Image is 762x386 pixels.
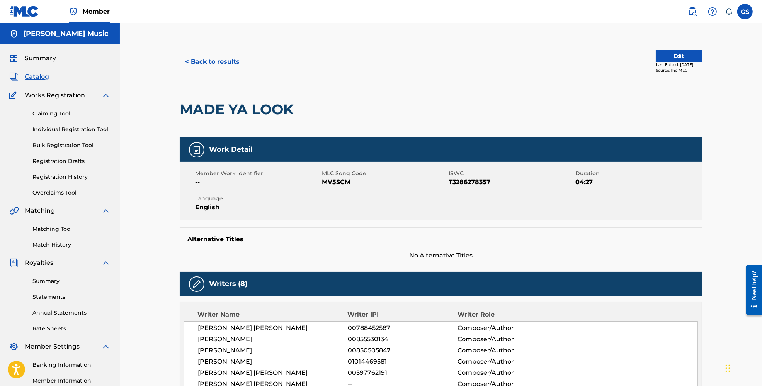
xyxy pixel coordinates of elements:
span: Composer/Author [458,335,558,344]
a: Public Search [685,4,700,19]
a: Statements [32,293,111,301]
img: Accounts [9,29,19,39]
a: SummarySummary [9,54,56,63]
span: MV5SCM [322,178,447,187]
a: CatalogCatalog [9,72,49,81]
a: Bulk Registration Tool [32,141,111,149]
img: expand [101,91,111,100]
span: Works Registration [25,91,85,100]
a: Banking Information [32,361,111,369]
iframe: Chat Widget [723,349,762,386]
div: User Menu [737,4,753,19]
span: 00850505847 [348,346,458,355]
h2: MADE YA LOOK [180,101,298,118]
div: Notifications [725,8,733,15]
span: Language [195,195,320,203]
span: [PERSON_NAME] [198,346,348,355]
span: English [195,203,320,212]
img: MLC Logo [9,6,39,17]
span: No Alternative Titles [180,251,702,260]
h5: Alternative Titles [187,235,694,243]
span: Matching [25,206,55,215]
span: [PERSON_NAME] [198,357,348,366]
a: Matching Tool [32,225,111,233]
span: 00788452587 [348,323,458,333]
span: Royalties [25,258,53,267]
span: Composer/Author [458,323,558,333]
a: Summary [32,277,111,285]
span: Summary [25,54,56,63]
iframe: Resource Center [740,259,762,321]
img: Royalties [9,258,19,267]
span: 01014469581 [348,357,458,366]
span: [PERSON_NAME] [PERSON_NAME] [198,323,348,333]
button: Edit [656,50,702,62]
h5: Work Detail [209,145,252,154]
span: -- [195,178,320,187]
span: T3286278357 [449,178,573,187]
img: Catalog [9,72,19,81]
a: Annual Statements [32,309,111,317]
div: Help [705,4,720,19]
div: Source: The MLC [656,68,702,73]
img: Matching [9,206,19,215]
span: ISWC [449,169,573,178]
a: Rate Sheets [32,325,111,333]
a: Claiming Tool [32,110,111,118]
div: Writer IPI [348,310,458,319]
div: Writer Role [458,310,558,319]
img: Top Rightsholder [69,7,78,16]
img: expand [101,342,111,351]
span: 04:27 [575,178,700,187]
img: help [708,7,717,16]
span: Member Work Identifier [195,169,320,178]
a: Match History [32,241,111,249]
span: 00597762191 [348,368,458,378]
span: Member [83,7,110,16]
a: Registration History [32,173,111,181]
img: expand [101,258,111,267]
a: Member Information [32,377,111,385]
button: < Back to results [180,52,245,71]
span: Composer/Author [458,346,558,355]
div: Drag [726,357,730,380]
span: 00855530134 [348,335,458,344]
a: Overclaims Tool [32,189,111,197]
span: Duration [575,169,700,178]
div: Last Edited: [DATE] [656,62,702,68]
span: Composer/Author [458,368,558,378]
img: search [688,7,697,16]
span: [PERSON_NAME] [198,335,348,344]
h5: Greg Sanderson Music [23,29,109,38]
span: Composer/Author [458,357,558,366]
div: Writer Name [197,310,348,319]
img: Member Settings [9,342,19,351]
span: MLC Song Code [322,169,447,178]
h5: Writers (8) [209,279,247,288]
a: Registration Drafts [32,157,111,165]
a: Individual Registration Tool [32,125,111,134]
img: Works Registration [9,91,19,100]
img: Work Detail [192,145,201,154]
img: Summary [9,54,19,63]
span: Member Settings [25,342,80,351]
img: expand [101,206,111,215]
span: Catalog [25,72,49,81]
span: [PERSON_NAME] [PERSON_NAME] [198,368,348,378]
img: Writers [192,279,201,289]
